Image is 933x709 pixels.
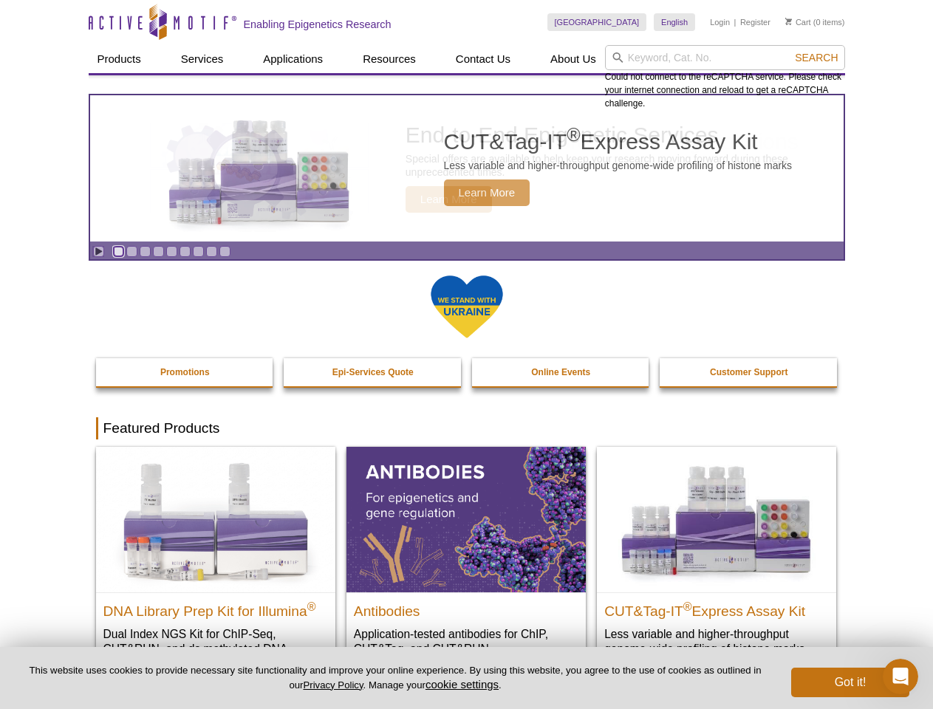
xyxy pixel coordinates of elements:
[654,13,695,31] a: English
[604,626,829,657] p: Less variable and higher-throughput genome-wide profiling of histone marks​.
[444,179,530,206] span: Learn More
[785,13,845,31] li: (0 items)
[244,18,392,31] h2: Enabling Epigenetics Research
[531,367,590,377] strong: Online Events
[683,600,692,612] sup: ®
[172,45,233,73] a: Services
[160,367,210,377] strong: Promotions
[96,447,335,685] a: DNA Library Prep Kit for Illumina DNA Library Prep Kit for Illumina® Dual Index NGS Kit for ChIP-...
[96,358,275,386] a: Promotions
[567,124,580,145] sup: ®
[710,17,730,27] a: Login
[90,95,844,242] a: CUT&Tag-IT Express Assay Kit CUT&Tag-IT®Express Assay Kit Less variable and higher-throughput gen...
[740,17,770,27] a: Register
[426,678,499,691] button: cookie settings
[785,18,792,25] img: Your Cart
[206,246,217,257] a: Go to slide 8
[472,358,651,386] a: Online Events
[180,246,191,257] a: Go to slide 6
[883,659,918,694] iframe: Intercom live chat
[346,447,586,671] a: All Antibodies Antibodies Application-tested antibodies for ChIP, CUT&Tag, and CUT&RUN.
[660,358,838,386] a: Customer Support
[103,597,328,619] h2: DNA Library Prep Kit for Illumina
[96,417,838,439] h2: Featured Products
[303,679,363,691] a: Privacy Policy
[346,447,586,592] img: All Antibodies
[126,246,137,257] a: Go to slide 2
[96,447,335,592] img: DNA Library Prep Kit for Illumina
[354,626,578,657] p: Application-tested antibodies for ChIP, CUT&Tag, and CUT&RUN.
[103,626,328,671] p: Dual Index NGS Kit for ChIP-Seq, CUT&RUN, and ds methylated DNA assays.
[354,597,578,619] h2: Antibodies
[284,358,462,386] a: Epi-Services Quote
[24,664,767,692] p: This website uses cookies to provide necessary site functionality and improve your online experie...
[547,13,647,31] a: [GEOGRAPHIC_DATA]
[597,447,836,592] img: CUT&Tag-IT® Express Assay Kit
[734,13,737,31] li: |
[332,367,414,377] strong: Epi-Services Quote
[710,367,787,377] strong: Customer Support
[605,45,845,110] div: Could not connect to the reCAPTCHA service. Please check your internet connection and reload to g...
[137,87,381,250] img: CUT&Tag-IT Express Assay Kit
[604,597,829,619] h2: CUT&Tag-IT Express Assay Kit
[113,246,124,257] a: Go to slide 1
[785,17,811,27] a: Cart
[90,95,844,242] article: CUT&Tag-IT Express Assay Kit
[89,45,150,73] a: Products
[354,45,425,73] a: Resources
[605,45,845,70] input: Keyword, Cat. No.
[430,274,504,340] img: We Stand With Ukraine
[153,246,164,257] a: Go to slide 4
[193,246,204,257] a: Go to slide 7
[790,51,842,64] button: Search
[93,246,104,257] a: Toggle autoplay
[307,600,316,612] sup: ®
[447,45,519,73] a: Contact Us
[254,45,332,73] a: Applications
[541,45,605,73] a: About Us
[140,246,151,257] a: Go to slide 3
[444,131,793,153] h2: CUT&Tag-IT Express Assay Kit
[791,668,909,697] button: Got it!
[219,246,230,257] a: Go to slide 9
[166,246,177,257] a: Go to slide 5
[444,159,793,172] p: Less variable and higher-throughput genome-wide profiling of histone marks
[795,52,838,64] span: Search
[597,447,836,671] a: CUT&Tag-IT® Express Assay Kit CUT&Tag-IT®Express Assay Kit Less variable and higher-throughput ge...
